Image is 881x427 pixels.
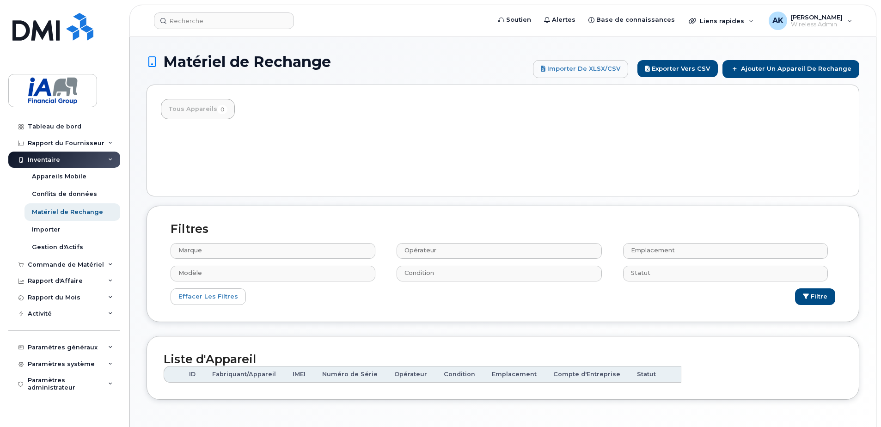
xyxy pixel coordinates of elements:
[164,353,842,366] h2: Liste d'Appareil
[204,366,284,383] th: Fabriquant/Appareil
[722,60,859,78] a: Ajouter un Appareil de Rechange
[629,366,664,383] th: Statut
[483,366,545,383] th: Emplacement
[545,366,629,383] th: Compte d'Entreprise
[181,366,204,383] th: ID
[217,105,227,114] span: 0
[314,366,386,383] th: Numéro de Série
[164,223,842,236] h2: Filtres
[147,54,528,70] h1: Matériel de Rechange
[637,60,718,77] button: Exporter vers CSV
[171,288,246,305] a: Effacer les filtres
[386,366,435,383] th: Opérateur
[435,366,483,383] th: Condition
[161,99,235,119] a: Tous Appareils0
[284,366,314,383] th: IMEI
[533,60,628,78] a: Importer de XLSX/CSV
[795,288,835,305] button: Filtre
